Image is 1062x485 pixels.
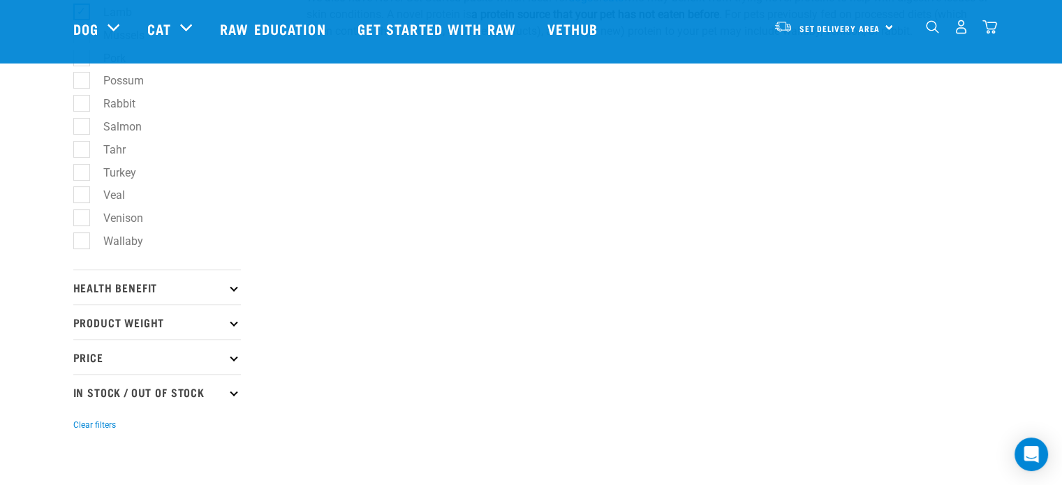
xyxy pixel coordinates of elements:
label: Wallaby [81,232,149,250]
a: Get started with Raw [344,1,533,57]
img: van-moving.png [774,20,792,33]
img: user.png [954,20,968,34]
a: Dog [73,18,98,39]
div: Open Intercom Messenger [1015,438,1048,471]
label: Salmon [81,118,147,135]
img: home-icon@2x.png [982,20,997,34]
label: Venison [81,209,149,227]
a: Raw Education [206,1,343,57]
label: Turkey [81,164,142,181]
a: Vethub [533,1,616,57]
label: Possum [81,72,149,89]
a: Cat [147,18,171,39]
p: Product Weight [73,304,241,339]
button: Clear filters [73,419,116,431]
p: Price [73,339,241,374]
label: Rabbit [81,95,141,112]
p: In Stock / Out Of Stock [73,374,241,409]
p: Health Benefit [73,269,241,304]
label: Tahr [81,141,131,158]
img: home-icon-1@2x.png [926,20,939,33]
label: Veal [81,186,131,204]
span: Set Delivery Area [799,26,880,31]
